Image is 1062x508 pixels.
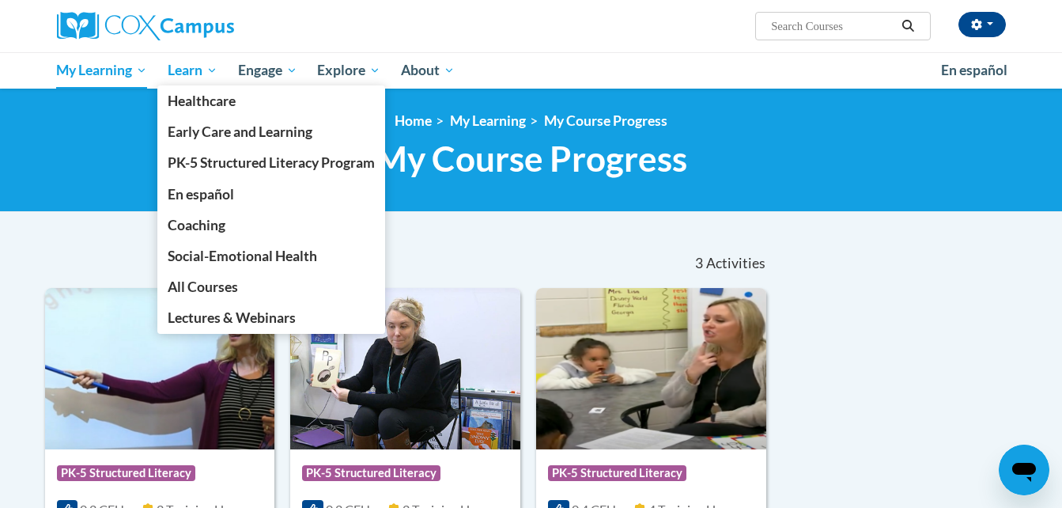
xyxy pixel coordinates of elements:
[168,93,236,109] span: Healthcare
[695,255,703,272] span: 3
[317,61,380,80] span: Explore
[769,17,896,36] input: Search Courses
[168,248,317,264] span: Social-Emotional Health
[375,138,687,180] span: My Course Progress
[168,309,296,326] span: Lectures & Webinars
[941,62,1007,78] span: En español
[157,85,385,116] a: Healthcare
[168,123,312,140] span: Early Care and Learning
[302,465,440,481] span: PK-5 Structured Literacy
[544,112,667,129] a: My Course Progress
[450,112,526,129] a: My Learning
[157,210,385,241] a: Coaching
[401,61,455,80] span: About
[157,52,228,89] a: Learn
[168,279,238,295] span: All Courses
[307,52,391,89] a: Explore
[157,179,385,210] a: En español
[706,255,765,272] span: Activities
[395,112,432,129] a: Home
[999,445,1049,495] iframe: Button to launch messaging window
[238,61,297,80] span: Engage
[47,52,158,89] a: My Learning
[168,154,375,171] span: PK-5 Structured Literacy Program
[958,12,1006,37] button: Account Settings
[168,61,217,80] span: Learn
[896,17,920,36] button: Search
[931,54,1018,87] a: En español
[57,12,357,40] a: Cox Campus
[168,186,234,203] span: En español
[57,465,195,481] span: PK-5 Structured Literacy
[536,288,766,449] img: Course Logo
[157,147,385,178] a: PK-5 Structured Literacy Program
[290,288,520,449] img: Course Logo
[57,12,234,40] img: Cox Campus
[56,61,147,80] span: My Learning
[391,52,465,89] a: About
[157,116,385,147] a: Early Care and Learning
[45,288,275,449] img: Course Logo
[168,217,225,233] span: Coaching
[548,465,686,481] span: PK-5 Structured Literacy
[157,241,385,271] a: Social-Emotional Health
[33,52,1030,89] div: Main menu
[157,302,385,333] a: Lectures & Webinars
[157,271,385,302] a: All Courses
[228,52,308,89] a: Engage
